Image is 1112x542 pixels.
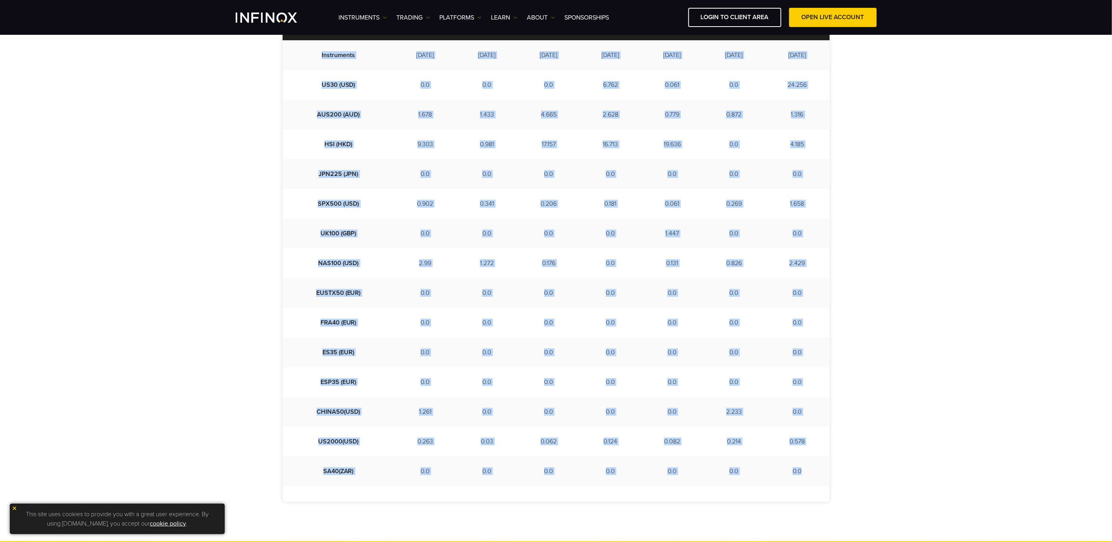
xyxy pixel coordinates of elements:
td: 0.0 [518,278,580,308]
td: 0.0 [580,337,641,367]
td: 0.0 [765,278,830,308]
td: 0.0 [580,456,641,486]
td: 0.0 [703,70,765,100]
td: 0.131 [641,248,703,278]
td: 0.0 [518,70,580,100]
td: 0.0 [765,337,830,367]
td: 0.0 [456,456,518,486]
td: 0.0 [580,397,641,427]
td: 0.0 [518,367,580,397]
td: 2.628 [580,100,641,129]
td: 0.0 [456,308,518,337]
a: cookie policy [150,520,186,528]
a: TRADING [397,13,430,22]
td: 0.0 [765,159,830,189]
td: SPX500 (USD) [283,189,394,219]
a: OPEN LIVE ACCOUNT [789,8,877,27]
td: 0.872 [703,100,765,129]
td: [DATE] [641,40,703,70]
td: 4.185 [765,129,830,159]
td: 0.0 [580,367,641,397]
td: 0.0 [641,337,703,367]
td: [DATE] [580,40,641,70]
td: 0.0 [394,337,456,367]
td: 1.316 [765,100,830,129]
td: 0.0 [765,308,830,337]
a: INFINOX Logo [236,13,315,23]
td: 0.0 [394,367,456,397]
td: 4.665 [518,100,580,129]
td: 0.0 [703,159,765,189]
td: 0.578 [765,427,830,456]
td: 17.157 [518,129,580,159]
td: 0.0 [641,367,703,397]
td: [DATE] [394,40,456,70]
td: US30 (USD) [283,70,394,100]
td: 0.062 [518,427,580,456]
td: 0.0 [703,278,765,308]
td: UK100 (GBP) [283,219,394,248]
p: This site uses cookies to provide you with a great user experience. By using [DOMAIN_NAME], you a... [14,508,221,530]
td: 24.256 [765,70,830,100]
td: 0.176 [518,248,580,278]
td: [DATE] [518,40,580,70]
td: 0.0 [703,129,765,159]
td: 0.0 [580,159,641,189]
td: 2.429 [765,248,830,278]
td: 0.826 [703,248,765,278]
td: 0.263 [394,427,456,456]
td: 1.678 [394,100,456,129]
td: [DATE] [456,40,518,70]
td: 0.061 [641,189,703,219]
td: 0.0 [518,456,580,486]
td: 0.061 [641,70,703,100]
td: 0.0 [765,456,830,486]
td: 6.762 [580,70,641,100]
td: 0.0 [456,367,518,397]
td: 0.0 [518,337,580,367]
td: 0.0 [703,456,765,486]
td: ESP35 (EUR) [283,367,394,397]
td: ES35 (EUR) [283,337,394,367]
td: 0.269 [703,189,765,219]
td: 0.214 [703,427,765,456]
td: 0.779 [641,100,703,129]
td: 0.0 [580,278,641,308]
td: 1.433 [456,100,518,129]
a: PLATFORMS [440,13,482,22]
td: 0.124 [580,427,641,456]
a: LOGIN TO CLIENT AREA [688,8,781,27]
td: 19.636 [641,129,703,159]
td: FRA40 (EUR) [283,308,394,337]
td: 0.0 [394,308,456,337]
a: ABOUT [527,13,555,22]
td: 0.206 [518,189,580,219]
td: 0.0 [765,397,830,427]
td: 0.0 [518,159,580,189]
td: 0.0 [641,397,703,427]
td: 0.0 [518,397,580,427]
td: 0.902 [394,189,456,219]
td: 0.0 [456,159,518,189]
td: NAS100 (USD) [283,248,394,278]
a: Instruments [339,13,387,22]
td: 1.261 [394,397,456,427]
td: EUSTX50 (EUR) [283,278,394,308]
td: 0.0 [518,219,580,248]
td: 0.0 [580,308,641,337]
td: 0.0 [456,278,518,308]
a: Learn [491,13,518,22]
td: AUS200 (AUD) [283,100,394,129]
td: 0.0 [703,367,765,397]
td: 0.0 [456,397,518,427]
td: 0.181 [580,189,641,219]
td: 0.0 [641,308,703,337]
td: 0.0 [394,278,456,308]
td: 0.0 [765,219,830,248]
td: SA40(ZAR) [283,456,394,486]
td: 0.0 [394,219,456,248]
td: 0.0 [703,219,765,248]
td: 0.0 [518,308,580,337]
td: 0.0 [703,308,765,337]
td: [DATE] [765,40,830,70]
